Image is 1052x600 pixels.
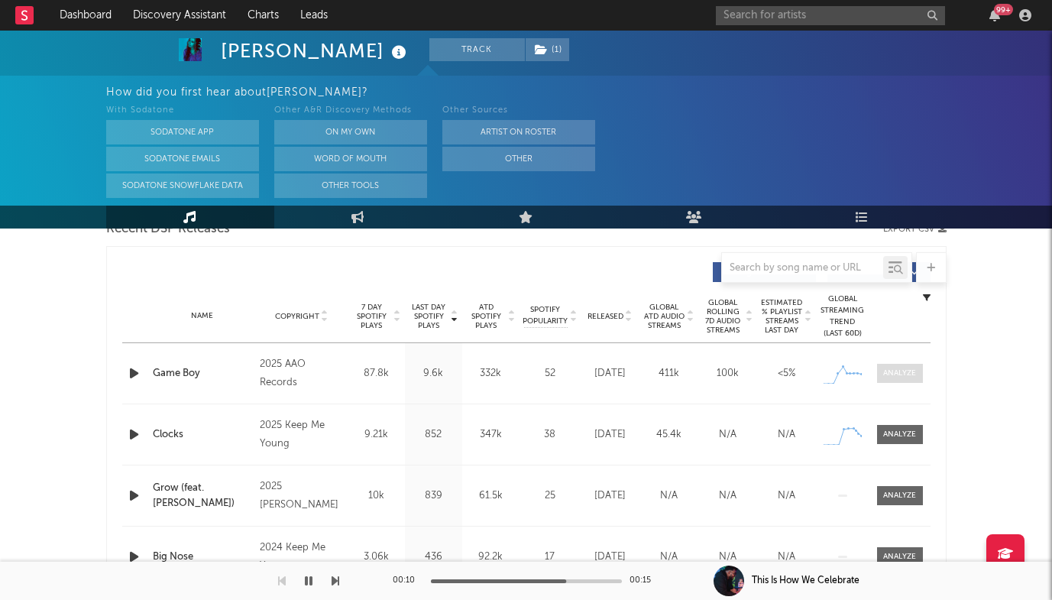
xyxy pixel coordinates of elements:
div: 3.06k [351,550,401,565]
button: Other Tools [274,174,427,198]
div: 332k [466,366,516,381]
span: Spotify Popularity [523,304,568,327]
div: 10k [351,488,401,504]
div: 411k [643,366,694,381]
div: N/A [761,488,812,504]
div: [DATE] [584,427,636,443]
div: 852 [409,427,458,443]
div: 2024 Keep Me Young [260,539,343,576]
div: 2025 [PERSON_NAME] [260,478,343,514]
div: 839 [409,488,458,504]
button: Track [429,38,525,61]
div: N/A [702,550,753,565]
div: <5% [761,366,812,381]
a: Big Nose [153,550,253,565]
div: Global Streaming Trend (Last 60D) [820,294,866,339]
span: ATD Spotify Plays [466,303,507,330]
div: Other Sources [442,102,595,120]
div: With Sodatone [106,102,259,120]
div: 38 [523,427,577,443]
span: Recent DSP Releases [106,220,230,238]
a: Clocks [153,427,253,443]
div: 9.21k [351,427,401,443]
div: 2025 AAO Records [260,355,343,392]
div: 9.6k [409,366,458,381]
div: 25 [523,488,577,504]
button: Sodatone App [106,120,259,144]
div: N/A [643,488,694,504]
button: Sodatone Emails [106,147,259,171]
div: 87.8k [351,366,401,381]
div: 00:10 [393,572,423,590]
div: Other A&R Discovery Methods [274,102,427,120]
span: Last Day Spotify Plays [409,303,449,330]
div: N/A [702,488,753,504]
span: Global Rolling 7D Audio Streams [702,298,744,335]
button: On My Own [274,120,427,144]
div: N/A [643,550,694,565]
div: This Is How We Celebrate [752,574,859,588]
div: 347k [466,427,516,443]
div: [DATE] [584,488,636,504]
span: Global ATD Audio Streams [643,303,685,330]
div: 99 + [994,4,1013,15]
span: ( 1 ) [525,38,570,61]
button: 99+ [989,9,1000,21]
div: 2025 Keep Me Young [260,417,343,453]
a: Grow (feat. [PERSON_NAME]) [153,481,253,511]
div: N/A [761,550,812,565]
div: 45.4k [643,427,694,443]
div: Name [153,310,253,322]
div: N/A [761,427,812,443]
div: [PERSON_NAME] [221,38,410,63]
button: Export CSV [883,225,947,234]
button: Word Of Mouth [274,147,427,171]
button: Artist on Roster [442,120,595,144]
span: Copyright [275,312,319,321]
input: Search for artists [716,6,945,25]
div: 92.2k [466,550,516,565]
div: 17 [523,550,577,565]
button: Sodatone Snowflake Data [106,174,259,198]
div: N/A [702,427,753,443]
div: [DATE] [584,550,636,565]
button: (1) [526,38,569,61]
div: 00:15 [630,572,660,590]
div: 61.5k [466,488,516,504]
div: 436 [409,550,458,565]
span: Released [588,312,623,321]
input: Search by song name or URL [722,262,883,274]
div: 100k [702,366,753,381]
button: Other [442,147,595,171]
div: 52 [523,366,577,381]
a: Game Boy [153,366,253,381]
span: Estimated % Playlist Streams Last Day [761,298,803,335]
span: 7 Day Spotify Plays [351,303,392,330]
div: [DATE] [584,366,636,381]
